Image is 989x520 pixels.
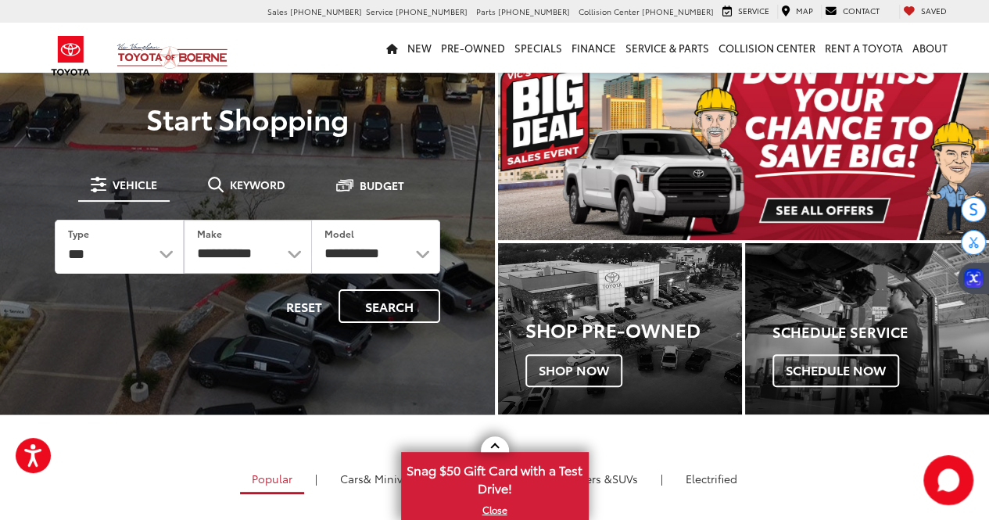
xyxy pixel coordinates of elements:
[476,5,496,17] span: Parts
[382,23,403,73] a: Home
[567,23,621,73] a: Finance
[772,354,899,387] span: Schedule Now
[525,319,742,339] h3: Shop Pre-Owned
[41,30,100,81] img: Toyota
[197,227,222,240] label: Make
[290,5,362,17] span: [PHONE_NUMBER]
[436,23,510,73] a: Pre-Owned
[821,5,883,19] a: Contact
[921,5,947,16] span: Saved
[498,5,570,17] span: [PHONE_NUMBER]
[714,23,820,73] a: Collision Center
[230,179,285,190] span: Keyword
[360,180,404,191] span: Budget
[498,243,742,414] a: Shop Pre-Owned Shop Now
[532,465,650,492] a: SUVs
[267,5,288,17] span: Sales
[366,5,393,17] span: Service
[843,5,880,16] span: Contact
[510,23,567,73] a: Specials
[579,5,640,17] span: Collision Center
[525,354,622,387] span: Shop Now
[33,102,462,134] p: Start Shopping
[240,465,304,494] a: Popular
[820,23,908,73] a: Rent a Toyota
[923,455,973,505] button: Toggle Chat Window
[311,471,321,486] li: |
[498,243,742,414] div: Toyota
[116,42,228,70] img: Vic Vaughan Toyota of Boerne
[113,179,157,190] span: Vehicle
[718,5,773,19] a: Service
[68,227,89,240] label: Type
[324,227,354,240] label: Model
[328,465,428,492] a: Cars
[364,471,416,486] span: & Minivan
[674,465,749,492] a: Electrified
[396,5,468,17] span: [PHONE_NUMBER]
[403,23,436,73] a: New
[657,471,667,486] li: |
[745,243,989,414] div: Toyota
[796,5,813,16] span: Map
[403,454,587,501] span: Snag $50 Gift Card with a Test Drive!
[642,5,714,17] span: [PHONE_NUMBER]
[777,5,817,19] a: Map
[339,289,440,323] button: Search
[908,23,952,73] a: About
[745,243,989,414] a: Schedule Service Schedule Now
[738,5,769,16] span: Service
[923,455,973,505] svg: Start Chat
[772,325,989,340] h4: Schedule Service
[273,289,335,323] button: Reset
[621,23,714,73] a: Service & Parts: Opens in a new tab
[899,5,951,19] a: My Saved Vehicles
